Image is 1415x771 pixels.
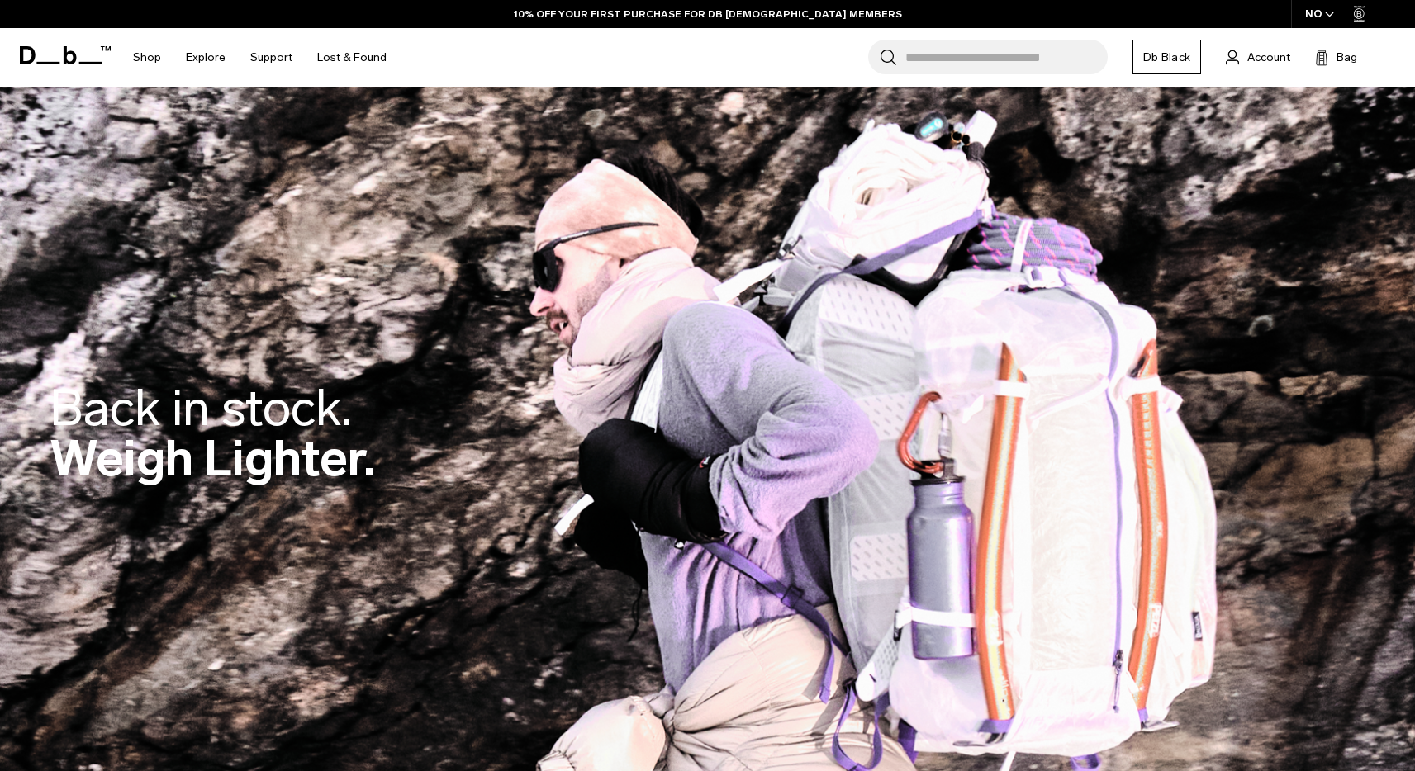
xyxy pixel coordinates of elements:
[133,28,161,87] a: Shop
[121,28,399,87] nav: Main Navigation
[317,28,387,87] a: Lost & Found
[50,383,376,484] h2: Weigh Lighter.
[1226,47,1290,67] a: Account
[1247,49,1290,66] span: Account
[514,7,902,21] a: 10% OFF YOUR FIRST PURCHASE FOR DB [DEMOGRAPHIC_DATA] MEMBERS
[50,378,352,438] span: Back in stock.
[1315,47,1357,67] button: Bag
[1337,49,1357,66] span: Bag
[1132,40,1201,74] a: Db Black
[186,28,226,87] a: Explore
[250,28,292,87] a: Support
